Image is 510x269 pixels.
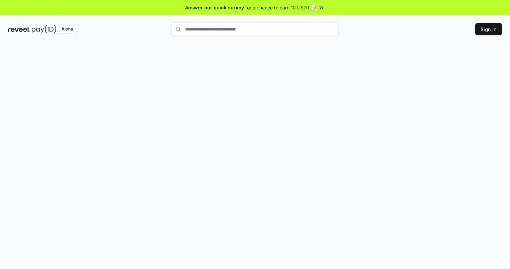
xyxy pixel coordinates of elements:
img: reveel_dark [8,25,30,33]
span: Answer our quick survey [185,4,244,11]
button: Sign In [475,23,502,35]
img: pay_id [32,25,56,33]
div: Alpha [58,25,77,33]
span: for a chance to earn 10 USDT 📝 [245,4,317,11]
